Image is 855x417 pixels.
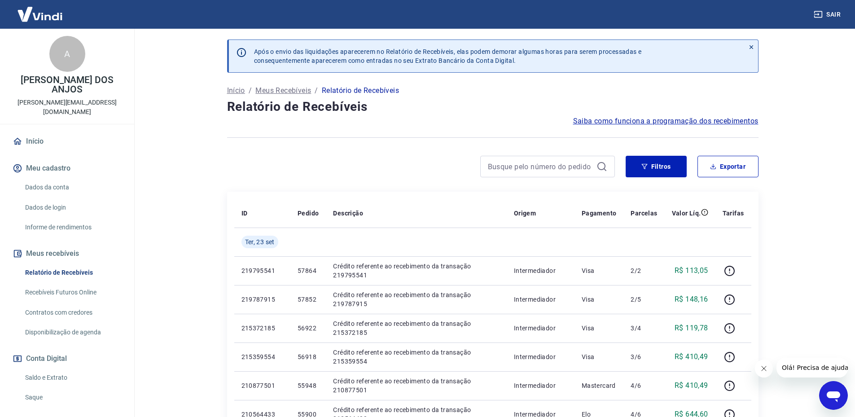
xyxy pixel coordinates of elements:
[675,265,708,276] p: R$ 113,05
[672,209,701,218] p: Valor Líq.
[49,36,85,72] div: A
[812,6,844,23] button: Sair
[241,266,283,275] p: 219795541
[755,360,773,377] iframe: Fechar mensagem
[315,85,318,96] p: /
[675,323,708,334] p: R$ 119,78
[245,237,275,246] span: Ter, 23 set
[11,132,123,151] a: Início
[249,85,252,96] p: /
[514,266,567,275] p: Intermediador
[11,0,69,28] img: Vindi
[22,283,123,302] a: Recebíveis Futuros Online
[254,47,642,65] p: Após o envio das liquidações aparecerem no Relatório de Recebíveis, elas podem demorar algumas ho...
[241,324,283,333] p: 215372185
[333,348,500,366] p: Crédito referente ao recebimento da transação 215359554
[582,209,617,218] p: Pagamento
[631,209,657,218] p: Parcelas
[322,85,399,96] p: Relatório de Recebíveis
[298,266,319,275] p: 57864
[11,244,123,263] button: Meus recebíveis
[626,156,687,177] button: Filtros
[675,380,708,391] p: R$ 410,49
[22,323,123,342] a: Disponibilização de agenda
[5,6,75,13] span: Olá! Precisa de ajuda?
[22,263,123,282] a: Relatório de Recebíveis
[514,295,567,304] p: Intermediador
[631,295,657,304] p: 2/5
[298,295,319,304] p: 57852
[582,295,617,304] p: Visa
[333,262,500,280] p: Crédito referente ao recebimento da transação 219795541
[241,352,283,361] p: 215359554
[514,352,567,361] p: Intermediador
[7,75,127,94] p: [PERSON_NAME] DOS ANJOS
[22,388,123,407] a: Saque
[22,369,123,387] a: Saldo e Extrato
[227,85,245,96] a: Início
[298,381,319,390] p: 55948
[333,319,500,337] p: Crédito referente ao recebimento da transação 215372185
[675,294,708,305] p: R$ 148,16
[631,324,657,333] p: 3/4
[22,178,123,197] a: Dados da conta
[723,209,744,218] p: Tarifas
[298,352,319,361] p: 56918
[22,303,123,322] a: Contratos com credores
[582,352,617,361] p: Visa
[333,209,363,218] p: Descrição
[514,381,567,390] p: Intermediador
[255,85,311,96] a: Meus Recebíveis
[298,324,319,333] p: 56922
[227,98,759,116] h4: Relatório de Recebíveis
[241,381,283,390] p: 210877501
[488,160,593,173] input: Busque pelo número do pedido
[631,352,657,361] p: 3/6
[697,156,759,177] button: Exportar
[241,209,248,218] p: ID
[675,351,708,362] p: R$ 410,49
[514,209,536,218] p: Origem
[631,381,657,390] p: 4/6
[333,290,500,308] p: Crédito referente ao recebimento da transação 219787915
[241,295,283,304] p: 219787915
[7,98,127,117] p: [PERSON_NAME][EMAIL_ADDRESS][DOMAIN_NAME]
[22,198,123,217] a: Dados de login
[776,358,848,377] iframe: Mensagem da empresa
[573,116,759,127] a: Saiba como funciona a programação dos recebimentos
[298,209,319,218] p: Pedido
[333,377,500,395] p: Crédito referente ao recebimento da transação 210877501
[582,381,617,390] p: Mastercard
[582,324,617,333] p: Visa
[582,266,617,275] p: Visa
[11,349,123,369] button: Conta Digital
[819,381,848,410] iframe: Botão para abrir a janela de mensagens
[22,218,123,237] a: Informe de rendimentos
[11,158,123,178] button: Meu cadastro
[514,324,567,333] p: Intermediador
[631,266,657,275] p: 2/2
